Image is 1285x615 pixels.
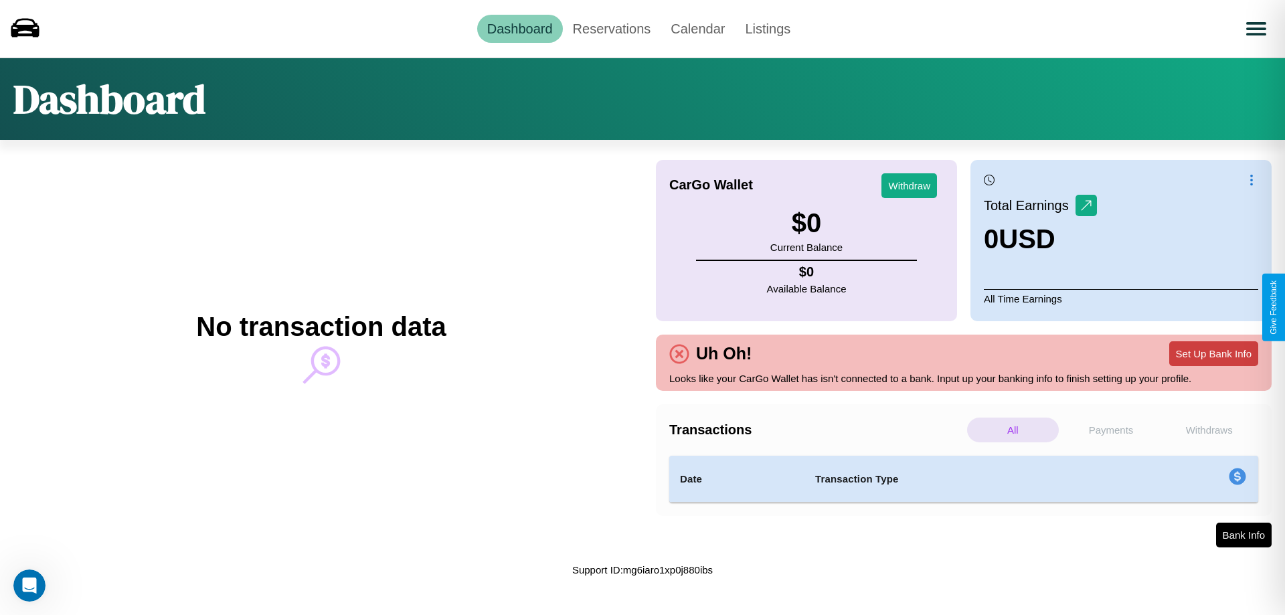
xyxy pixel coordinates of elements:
[815,471,1119,487] h4: Transaction Type
[984,193,1076,217] p: Total Earnings
[477,15,563,43] a: Dashboard
[1169,341,1258,366] button: Set Up Bank Info
[1163,418,1255,442] p: Withdraws
[196,312,446,342] h2: No transaction data
[881,173,937,198] button: Withdraw
[13,72,205,126] h1: Dashboard
[770,238,843,256] p: Current Balance
[669,422,964,438] h4: Transactions
[967,418,1059,442] p: All
[669,456,1258,503] table: simple table
[984,224,1097,254] h3: 0 USD
[984,289,1258,308] p: All Time Earnings
[770,208,843,238] h3: $ 0
[572,561,713,579] p: Support ID: mg6iaro1xp0j880ibs
[1237,10,1275,48] button: Open menu
[1065,418,1157,442] p: Payments
[735,15,800,43] a: Listings
[669,177,753,193] h4: CarGo Wallet
[767,264,847,280] h4: $ 0
[767,280,847,298] p: Available Balance
[669,369,1258,387] p: Looks like your CarGo Wallet has isn't connected to a bank. Input up your banking info to finish ...
[1269,280,1278,335] div: Give Feedback
[689,344,758,363] h4: Uh Oh!
[661,15,735,43] a: Calendar
[680,471,794,487] h4: Date
[13,569,46,602] iframe: Intercom live chat
[563,15,661,43] a: Reservations
[1216,523,1272,547] button: Bank Info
